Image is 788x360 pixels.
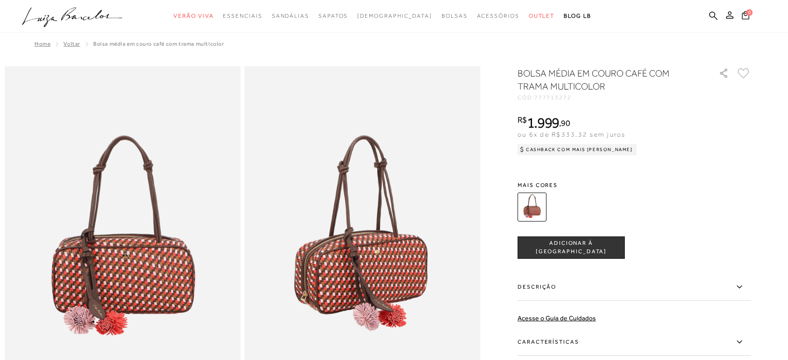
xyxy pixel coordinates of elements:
[518,236,625,259] button: ADICIONAR À [GEOGRAPHIC_DATA]
[357,7,432,25] a: noSubCategoriesText
[518,116,527,124] i: R$
[318,13,348,19] span: Sapatos
[518,329,751,356] label: Características
[559,119,570,127] i: ,
[564,13,591,19] span: BLOG LB
[518,131,625,138] span: ou 6x de R$333,32 sem juros
[272,13,309,19] span: Sandálias
[518,182,751,188] span: Mais cores
[746,9,753,16] span: 0
[518,144,636,155] div: Cashback com Mais [PERSON_NAME]
[442,7,468,25] a: categoryNavScreenReaderText
[739,10,752,23] button: 0
[442,13,468,19] span: Bolsas
[477,13,519,19] span: Acessórios
[518,67,692,93] h1: BOLSA MÉDIA EM COURO CAFÉ COM TRAMA MULTICOLOR
[518,314,596,322] a: Acesse o Guia de Cuidados
[223,13,262,19] span: Essenciais
[564,7,591,25] a: BLOG LB
[63,41,80,47] a: Voltar
[518,193,546,222] img: BOLSA MÉDIA EM COURO CAFÉ COM TRAMA MULTICOLOR
[518,95,704,100] div: CÓD:
[527,114,560,131] span: 1.999
[93,41,224,47] span: BOLSA MÉDIA EM COURO CAFÉ COM TRAMA MULTICOLOR
[173,7,214,25] a: categoryNavScreenReaderText
[534,94,572,101] span: 777713272
[318,7,348,25] a: categoryNavScreenReaderText
[357,13,432,19] span: [DEMOGRAPHIC_DATA]
[223,7,262,25] a: categoryNavScreenReaderText
[529,7,555,25] a: categoryNavScreenReaderText
[518,274,751,301] label: Descrição
[477,7,519,25] a: categoryNavScreenReaderText
[173,13,214,19] span: Verão Viva
[272,7,309,25] a: categoryNavScreenReaderText
[561,118,570,128] span: 90
[35,41,50,47] a: Home
[518,239,624,256] span: ADICIONAR À [GEOGRAPHIC_DATA]
[529,13,555,19] span: Outlet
